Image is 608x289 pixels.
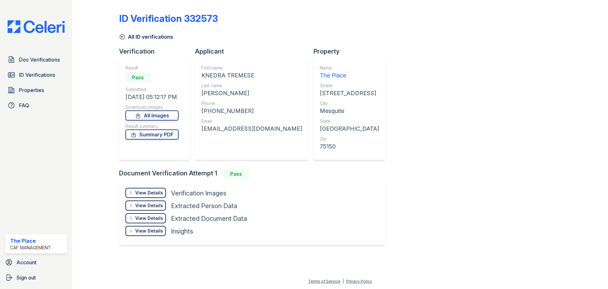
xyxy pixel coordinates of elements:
div: Property [313,47,390,56]
div: [GEOGRAPHIC_DATA] [320,124,379,133]
a: Doc Verifications [5,53,67,66]
div: Extracted Person Data [171,201,237,210]
div: View Details [135,190,163,196]
div: Verification Images [171,189,226,198]
div: The Place [10,237,51,245]
a: Account [3,256,70,269]
div: Name [320,65,379,71]
a: Summary PDF [125,129,179,140]
div: City [320,100,379,107]
div: ID Verification 332573 [119,13,218,24]
div: View Details [135,202,163,209]
div: Last name [201,82,302,89]
div: 75150 [320,142,379,151]
div: Applicant [195,47,313,56]
div: State [320,118,379,124]
a: All Images [125,110,179,121]
span: Sign out [16,274,36,281]
div: Street [320,82,379,89]
div: View Details [135,215,163,221]
a: ID Verifications [5,69,67,81]
div: Verification [119,47,195,56]
div: Download Images [125,104,179,110]
div: The Place [320,71,379,80]
a: FAQ [5,99,67,112]
div: Result summary [125,123,179,129]
div: Insights [171,227,193,236]
span: ID Verifications [19,71,55,79]
div: First name [201,65,302,71]
a: Sign out [3,271,70,284]
div: KNEDRA TREMESE [201,71,302,80]
span: FAQ [19,102,29,109]
div: [EMAIL_ADDRESS][DOMAIN_NAME] [201,124,302,133]
div: Email [201,118,302,124]
div: [STREET_ADDRESS] [320,89,379,98]
div: Pass [224,169,249,179]
div: Pass [125,72,151,82]
div: | [343,279,344,284]
span: Properties [19,86,44,94]
div: View Details [135,228,163,234]
div: Result [125,65,179,71]
a: All ID verifications [119,33,173,41]
div: Extracted Document Data [171,214,247,223]
a: Name The Place [320,65,379,80]
div: [PHONE_NUMBER] [201,107,302,115]
div: CAF Management [10,245,51,251]
iframe: chat widget [581,264,602,283]
div: Submitted [125,86,179,93]
div: Zip [320,136,379,142]
div: [DATE] 05:12:17 PM [125,93,179,102]
div: Document Verification Attempt 1 [119,169,390,179]
a: Terms of Service [308,279,340,284]
a: Properties [5,84,67,96]
span: Doc Verifications [19,56,60,63]
a: Privacy Policy [346,279,372,284]
div: Mesquite [320,107,379,115]
div: Phone [201,100,302,107]
img: CE_Logo_Blue-a8612792a0a2168367f1c8372b55b34899dd931a85d93a1a3d3e32e68fde9ad4.png [3,20,70,33]
div: [PERSON_NAME] [201,89,302,98]
span: Account [16,259,36,266]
